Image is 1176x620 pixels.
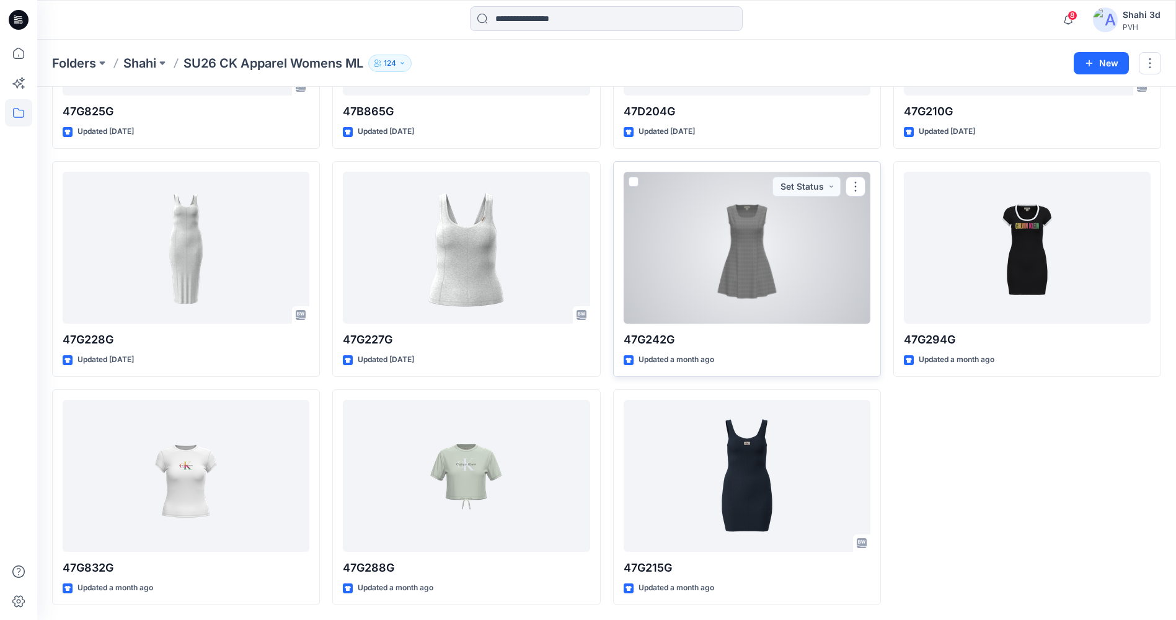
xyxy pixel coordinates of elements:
a: 47G228G [63,172,309,324]
p: Updated a month ago [639,353,714,366]
img: avatar [1093,7,1118,32]
p: Updated [DATE] [639,125,695,138]
p: Updated [DATE] [77,353,134,366]
p: Updated a month ago [919,353,994,366]
p: Updated a month ago [358,582,433,595]
a: 47G215G [624,400,870,552]
a: 47G242G [624,172,870,324]
p: 47G227G [343,331,590,348]
a: Folders [52,55,96,72]
p: Updated [DATE] [358,353,414,366]
p: 47G228G [63,331,309,348]
p: Updated [DATE] [919,125,975,138]
a: 47G832G [63,400,309,552]
p: 47D204G [624,103,870,120]
a: 47G227G [343,172,590,324]
span: 8 [1068,11,1077,20]
a: 47G294G [904,172,1151,324]
p: SU26 CK Apparel Womens ML [183,55,363,72]
p: Updated a month ago [77,582,153,595]
p: Updated [DATE] [77,125,134,138]
div: Shahi 3d [1123,7,1161,22]
button: 124 [368,55,412,72]
div: PVH [1123,22,1161,32]
p: 47B865G [343,103,590,120]
p: 47G288G [343,559,590,577]
p: 47G294G [904,331,1151,348]
p: Updated [DATE] [358,125,414,138]
p: 124 [384,56,396,70]
p: 47G215G [624,559,870,577]
p: Updated a month ago [639,582,714,595]
p: 47G825G [63,103,309,120]
p: 47G832G [63,559,309,577]
button: New [1074,52,1129,74]
p: 47G242G [624,331,870,348]
a: 47G288G [343,400,590,552]
p: 47G210G [904,103,1151,120]
a: Shahi [123,55,156,72]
